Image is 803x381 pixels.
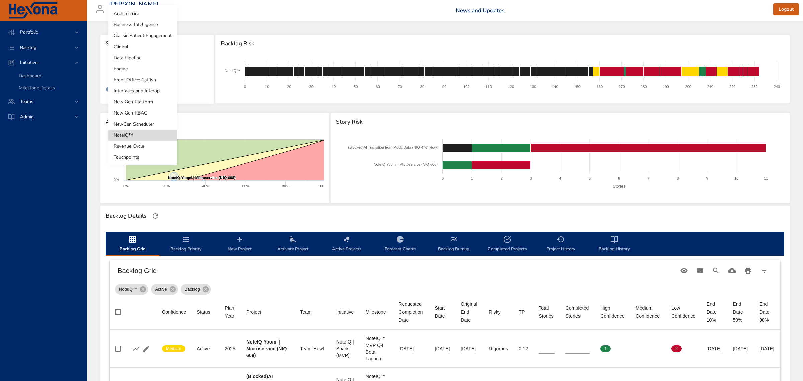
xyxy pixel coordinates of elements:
[108,19,177,30] li: Business Intelligence
[108,74,177,85] li: Front Office: Catfish
[108,119,177,130] li: NewGen Scheduler
[108,63,177,74] li: Engine
[108,130,177,141] li: NoteIQ™
[108,96,177,107] li: New Gen Platform
[108,41,177,52] li: Clinical
[108,152,177,163] li: Touchpoints
[108,52,177,63] li: Data Pipeline
[108,30,177,41] li: Classic Patient Engagement
[108,107,177,119] li: New Gen RBAC
[108,141,177,152] li: Revenue Cycle
[108,8,177,19] li: Architecture
[108,85,177,96] li: Interfaces and Interop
